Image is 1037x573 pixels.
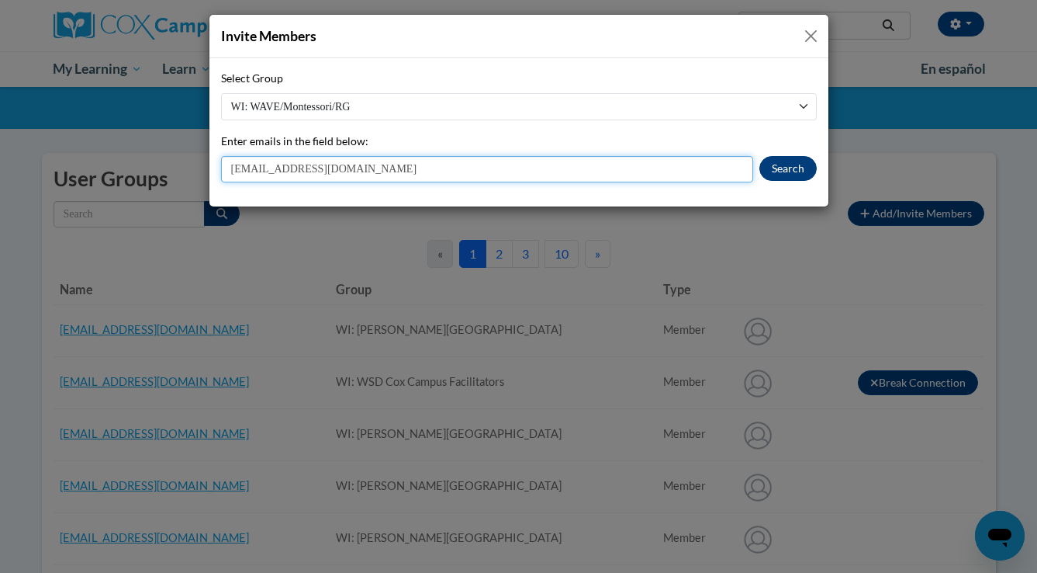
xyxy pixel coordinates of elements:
[801,26,821,46] button: Close
[221,134,368,148] span: Enter emails in the field below:
[221,28,316,44] span: Invite Members
[221,71,283,85] span: Select Group
[759,156,817,181] button: Search
[221,156,753,182] input: Search Members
